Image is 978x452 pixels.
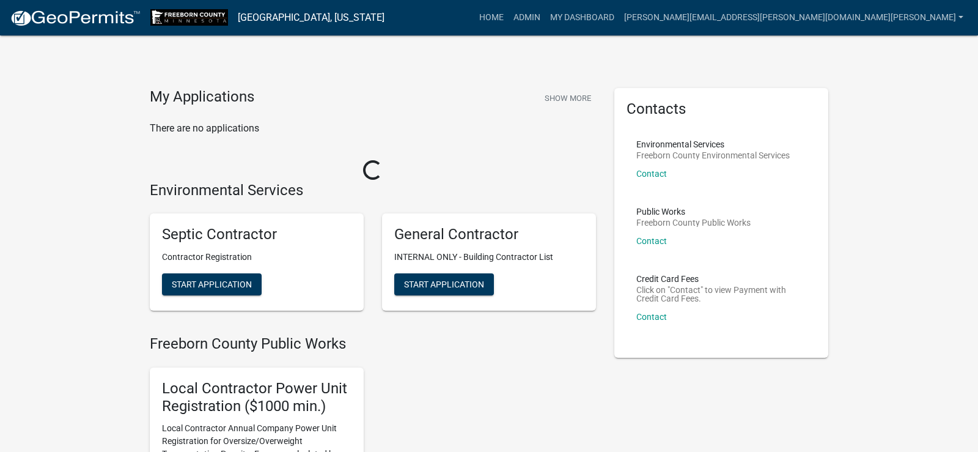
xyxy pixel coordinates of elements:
h4: My Applications [150,88,254,106]
a: Contact [636,236,667,246]
h4: Environmental Services [150,182,596,199]
a: My Dashboard [545,6,619,29]
p: Contractor Registration [162,251,351,264]
a: Contact [636,169,667,179]
p: Credit Card Fees [636,275,806,283]
button: Show More [540,88,596,108]
h5: Septic Contractor [162,226,351,243]
h5: Local Contractor Power Unit Registration ($1000 min.) [162,380,351,415]
h5: General Contractor [394,226,584,243]
a: Admin [509,6,545,29]
p: There are no applications [150,121,596,136]
p: Click on "Contact" to view Payment with Credit Card Fees. [636,286,806,303]
a: [GEOGRAPHIC_DATA], [US_STATE] [238,7,384,28]
p: Freeborn County Environmental Services [636,151,790,160]
a: Home [474,6,509,29]
button: Start Application [162,273,262,295]
button: Start Application [394,273,494,295]
h5: Contacts [627,100,816,118]
a: Contact [636,312,667,322]
span: Start Application [172,280,252,289]
p: Public Works [636,207,751,216]
a: [PERSON_NAME][EMAIL_ADDRESS][PERSON_NAME][DOMAIN_NAME][PERSON_NAME] [619,6,968,29]
h4: Freeborn County Public Works [150,335,596,353]
p: INTERNAL ONLY - Building Contractor List [394,251,584,264]
span: Start Application [404,280,484,289]
p: Freeborn County Public Works [636,218,751,227]
p: Environmental Services [636,140,790,149]
img: Freeborn County, Minnesota [150,9,228,26]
